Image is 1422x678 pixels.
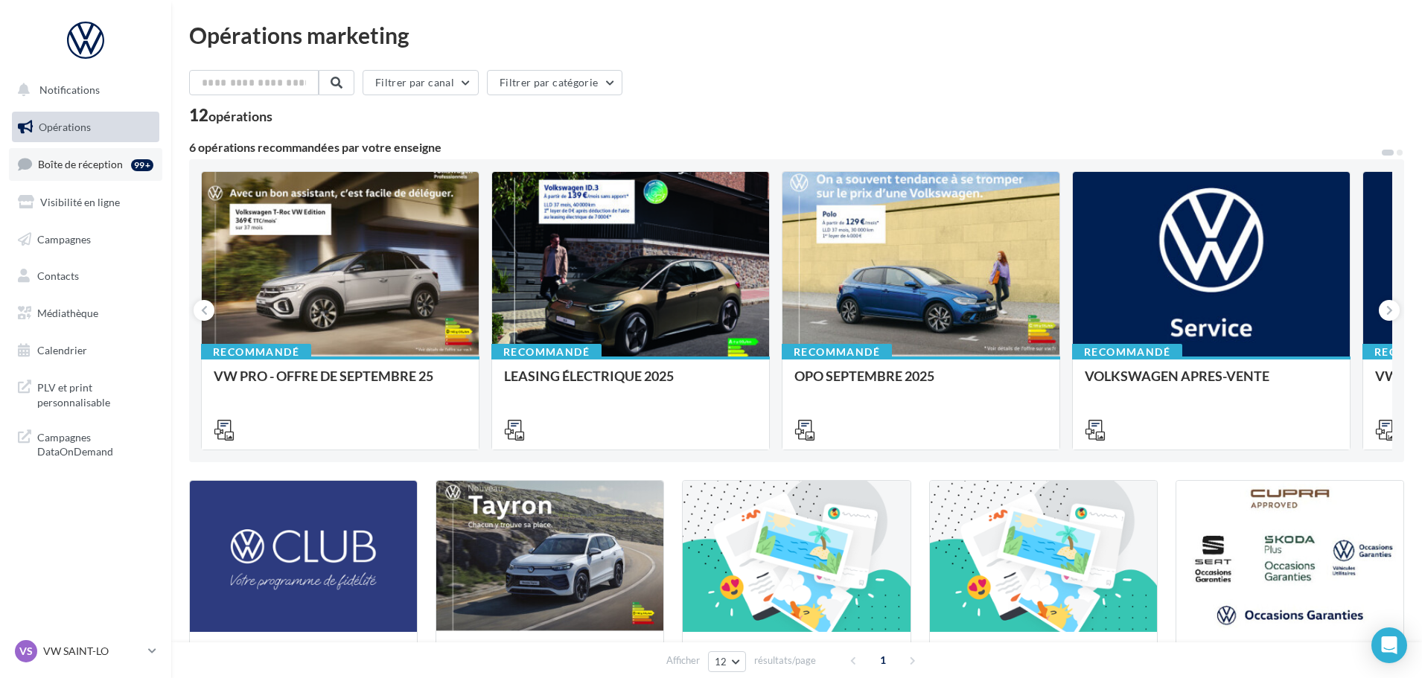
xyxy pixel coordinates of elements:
div: Opérations marketing [189,24,1404,46]
a: PLV et print personnalisable [9,371,162,415]
span: Afficher [666,653,700,668]
button: Notifications [9,74,156,106]
div: VW PRO - OFFRE DE SEPTEMBRE 25 [214,368,467,398]
div: VOLKSWAGEN APRES-VENTE [1085,368,1338,398]
a: Contacts [9,260,162,292]
a: VS VW SAINT-LO [12,637,159,665]
span: PLV et print personnalisable [37,377,153,409]
a: Campagnes [9,224,162,255]
span: Visibilité en ligne [40,196,120,208]
span: 12 [715,656,727,668]
div: Recommandé [201,344,311,360]
button: Filtrer par catégorie [487,70,622,95]
span: Opérations [39,121,91,133]
span: Campagnes DataOnDemand [37,427,153,459]
a: Médiathèque [9,298,162,329]
div: Recommandé [1072,344,1182,360]
div: Recommandé [491,344,602,360]
span: résultats/page [754,653,816,668]
span: Contacts [37,269,79,282]
a: Visibilité en ligne [9,187,162,218]
a: Boîte de réception99+ [9,148,162,180]
div: OPO SEPTEMBRE 2025 [794,368,1048,398]
button: Filtrer par canal [363,70,479,95]
span: Campagnes [37,232,91,245]
span: 1 [871,648,895,672]
span: Calendrier [37,344,87,356]
button: 12 [708,651,746,672]
div: 99+ [131,159,153,171]
span: VS [19,644,33,659]
div: LEASING ÉLECTRIQUE 2025 [504,368,757,398]
a: Calendrier [9,335,162,366]
p: VW SAINT-LO [43,644,142,659]
div: opérations [208,109,272,123]
a: Opérations [9,112,162,143]
span: Boîte de réception [38,158,123,170]
div: Recommandé [782,344,892,360]
div: 6 opérations recommandées par votre enseigne [189,141,1380,153]
div: 12 [189,107,272,124]
a: Campagnes DataOnDemand [9,421,162,465]
span: Notifications [39,83,100,96]
div: Open Intercom Messenger [1371,627,1407,663]
span: Médiathèque [37,307,98,319]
